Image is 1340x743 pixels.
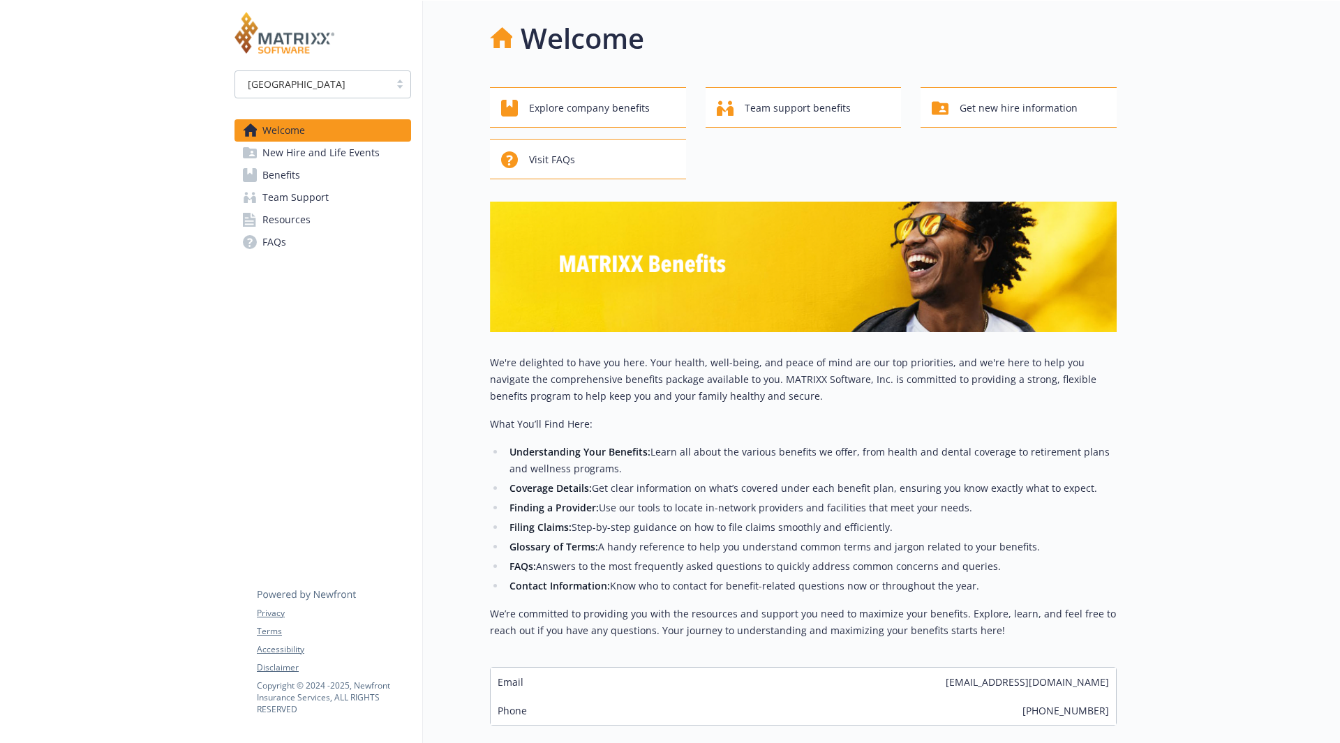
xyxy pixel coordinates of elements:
button: Explore company benefits [490,87,686,128]
li: Use our tools to locate in-network providers and facilities that meet your needs. [505,500,1117,516]
a: Terms [257,625,410,638]
p: What You’ll Find Here: [490,416,1117,433]
span: Email [498,675,523,689]
a: Privacy [257,607,410,620]
span: Team support benefits [745,95,851,121]
span: Team Support [262,186,329,209]
strong: Understanding Your Benefits: [509,445,650,458]
strong: Glossary of Terms: [509,540,598,553]
span: [GEOGRAPHIC_DATA] [242,77,382,91]
li: Get clear information on what’s covered under each benefit plan, ensuring you know exactly what t... [505,480,1117,497]
button: Visit FAQs [490,139,686,179]
strong: Coverage Details: [509,481,592,495]
li: Step-by-step guidance on how to file claims smoothly and efficiently. [505,519,1117,536]
span: [GEOGRAPHIC_DATA] [248,77,345,91]
a: New Hire and Life Events [234,142,411,164]
span: [PHONE_NUMBER] [1022,703,1109,718]
button: Team support benefits [706,87,902,128]
strong: Finding a Provider: [509,501,599,514]
a: FAQs [234,231,411,253]
a: Benefits [234,164,411,186]
span: [EMAIL_ADDRESS][DOMAIN_NAME] [946,675,1109,689]
a: Resources [234,209,411,231]
li: Answers to the most frequently asked questions to quickly address common concerns and queries. [505,558,1117,575]
button: Get new hire information [921,87,1117,128]
strong: Contact Information: [509,579,610,592]
span: Phone [498,703,527,718]
p: We’re committed to providing you with the resources and support you need to maximize your benefit... [490,606,1117,639]
span: Benefits [262,164,300,186]
p: We're delighted to have you here. Your health, well-being, and peace of mind are our top prioriti... [490,354,1117,405]
span: Get new hire information [960,95,1078,121]
span: Welcome [262,119,305,142]
p: Copyright © 2024 - 2025 , Newfront Insurance Services, ALL RIGHTS RESERVED [257,680,410,715]
a: Team Support [234,186,411,209]
li: Know who to contact for benefit-related questions now or throughout the year. [505,578,1117,594]
img: overview page banner [490,202,1117,332]
li: Learn all about the various benefits we offer, from health and dental coverage to retirement plan... [505,444,1117,477]
span: FAQs [262,231,286,253]
strong: Filing Claims: [509,520,572,534]
strong: FAQs: [509,560,536,573]
a: Accessibility [257,643,410,656]
span: Explore company benefits [529,95,650,121]
a: Disclaimer [257,661,410,674]
li: A handy reference to help you understand common terms and jargon related to your benefits. [505,539,1117,555]
span: Visit FAQs [529,147,575,173]
span: Resources [262,209,311,231]
h1: Welcome [521,17,644,59]
a: Welcome [234,119,411,142]
span: New Hire and Life Events [262,142,380,164]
